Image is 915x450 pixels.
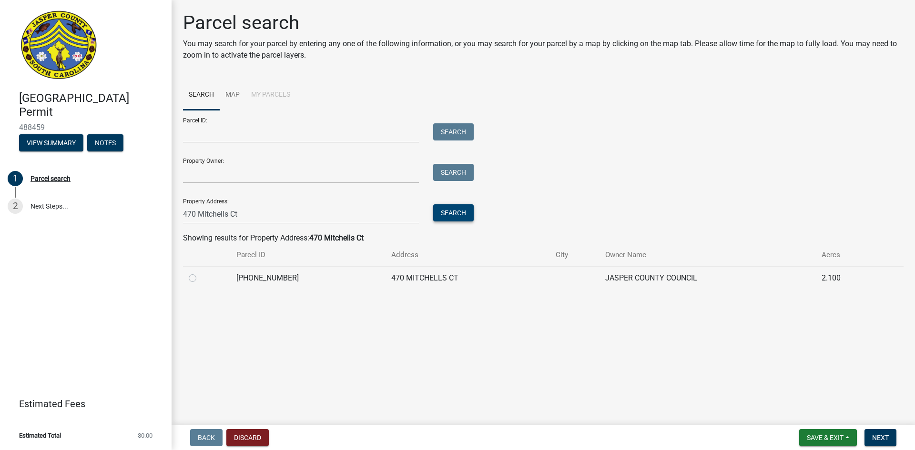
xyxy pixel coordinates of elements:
img: Jasper County, South Carolina [19,10,99,81]
span: Save & Exit [807,434,844,441]
span: Back [198,434,215,441]
wm-modal-confirm: Summary [19,140,83,147]
div: 2 [8,199,23,214]
a: Search [183,80,220,110]
th: Acres [816,244,880,266]
td: JASPER COUNTY COUNCIL [600,266,816,290]
button: Notes [87,134,123,151]
div: 1 [8,171,23,186]
span: 488459 [19,123,152,132]
button: Next [864,429,896,446]
div: Parcel search [30,175,71,182]
button: Search [433,123,474,140]
button: View Summary [19,134,83,151]
button: Discard [226,429,269,446]
p: You may search for your parcel by entering any one of the following information, or you may searc... [183,38,904,61]
strong: 470 Mitchells Ct [309,233,364,242]
td: [PHONE_NUMBER] [231,266,385,290]
td: 2.100 [816,266,880,290]
span: $0.00 [138,432,152,439]
h4: [GEOGRAPHIC_DATA] Permit [19,91,164,119]
button: Back [190,429,223,446]
a: Estimated Fees [8,394,156,413]
td: 470 MITCHELLS CT [386,266,550,290]
button: Search [433,164,474,181]
h1: Parcel search [183,11,904,34]
span: Estimated Total [19,432,61,439]
th: City [550,244,600,266]
wm-modal-confirm: Notes [87,140,123,147]
th: Parcel ID [231,244,385,266]
span: Next [872,434,889,441]
th: Owner Name [600,244,816,266]
th: Address [386,244,550,266]
div: Showing results for Property Address: [183,232,904,244]
button: Save & Exit [799,429,857,446]
a: Map [220,80,245,110]
button: Search [433,204,474,221]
